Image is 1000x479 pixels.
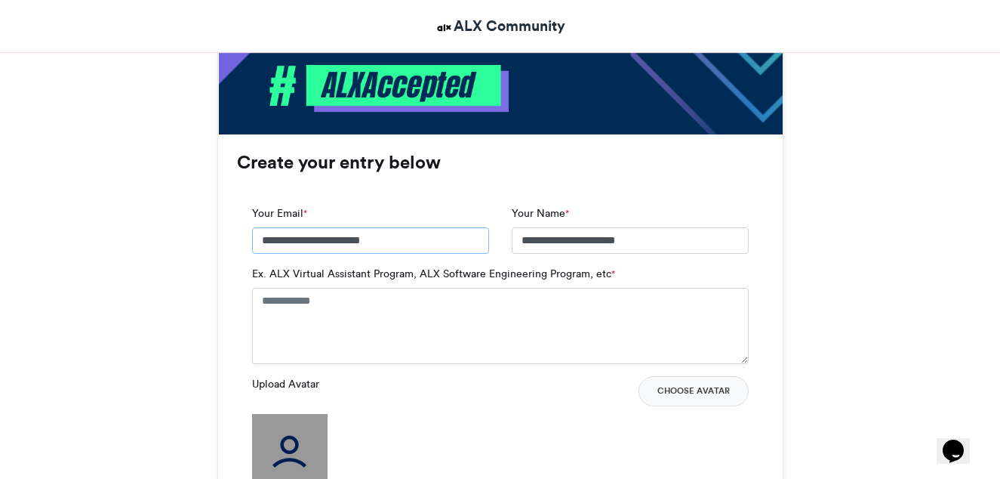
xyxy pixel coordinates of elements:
label: Upload Avatar [252,376,319,392]
label: Your Email [252,206,307,221]
h3: Create your entry below [237,153,764,172]
a: ALX Community [435,15,565,37]
label: Your Name [512,206,569,221]
img: ALX Community [435,18,454,37]
button: Choose Avatar [638,376,749,406]
iframe: chat widget [937,419,985,464]
label: Ex. ALX Virtual Assistant Program, ALX Software Engineering Program, etc [252,266,615,282]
